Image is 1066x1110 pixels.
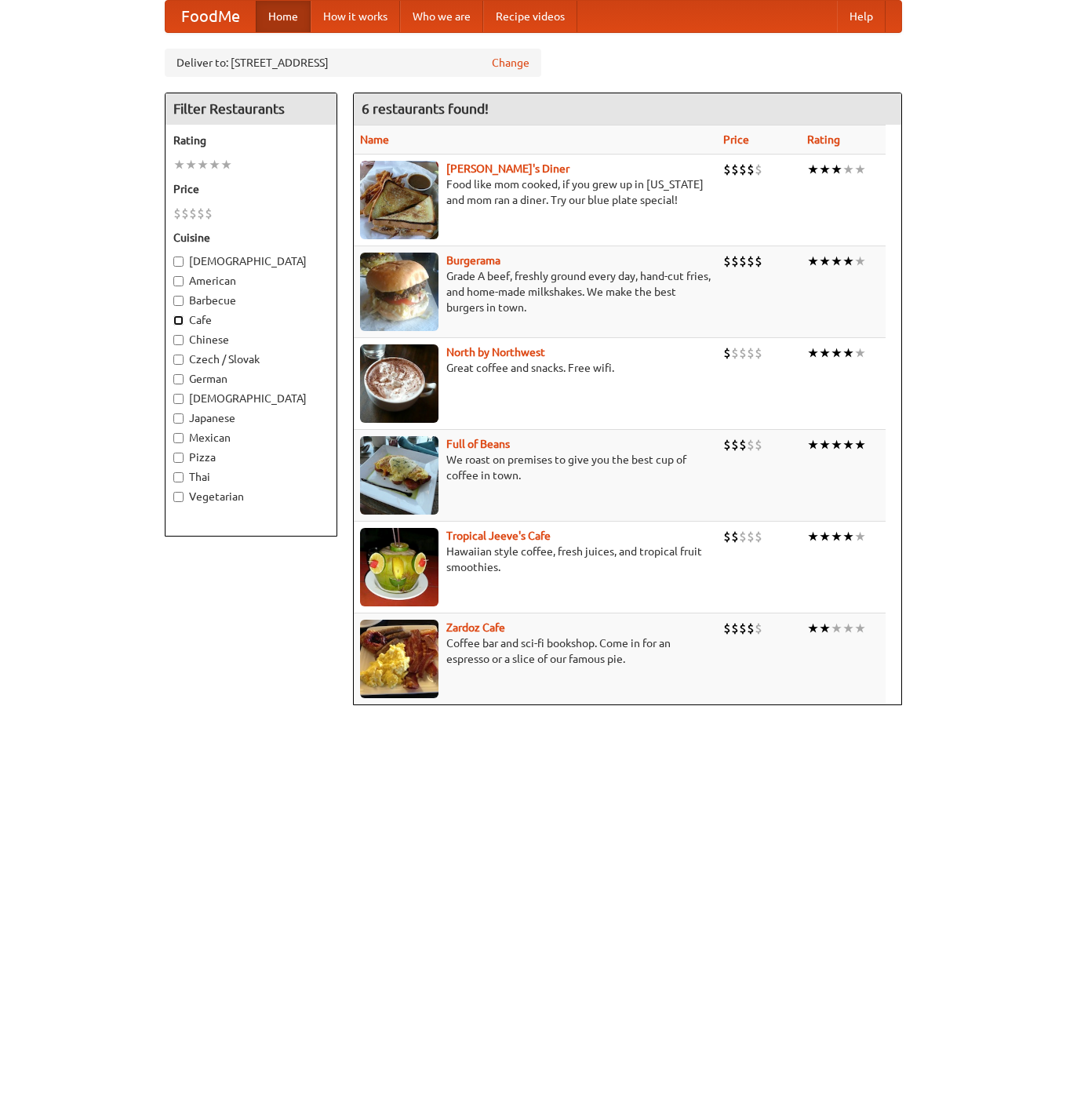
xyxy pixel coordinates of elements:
[400,1,483,32] a: Who we are
[731,161,739,178] li: $
[173,181,329,197] h5: Price
[739,253,747,270] li: $
[173,315,184,326] input: Cafe
[747,253,755,270] li: $
[173,492,184,502] input: Vegetarian
[842,344,854,362] li: ★
[360,544,711,575] p: Hawaiian style coffee, fresh juices, and tropical fruit smoothies.
[854,620,866,637] li: ★
[731,528,739,545] li: $
[731,344,739,362] li: $
[173,430,329,446] label: Mexican
[446,621,505,634] a: Zardoz Cafe
[731,253,739,270] li: $
[723,620,731,637] li: $
[209,156,220,173] li: ★
[807,253,819,270] li: ★
[173,453,184,463] input: Pizza
[185,156,197,173] li: ★
[173,489,329,504] label: Vegetarian
[747,436,755,453] li: $
[492,55,529,71] a: Change
[831,436,842,453] li: ★
[723,133,749,146] a: Price
[755,528,762,545] li: $
[360,620,438,698] img: zardoz.jpg
[360,253,438,331] img: burgerama.jpg
[723,253,731,270] li: $
[819,253,831,270] li: ★
[807,161,819,178] li: ★
[173,293,329,308] label: Barbecue
[819,620,831,637] li: ★
[173,276,184,286] input: American
[446,254,500,267] a: Burgerama
[173,273,329,289] label: American
[831,620,842,637] li: ★
[819,528,831,545] li: ★
[173,472,184,482] input: Thai
[173,371,329,387] label: German
[854,161,866,178] li: ★
[173,335,184,345] input: Chinese
[831,161,842,178] li: ★
[173,413,184,424] input: Japanese
[173,253,329,269] label: [DEMOGRAPHIC_DATA]
[360,635,711,667] p: Coffee bar and sci-fi bookshop. Come in for an espresso or a slice of our famous pie.
[205,205,213,222] li: $
[854,436,866,453] li: ★
[483,1,577,32] a: Recipe videos
[446,438,510,450] a: Full of Beans
[360,133,389,146] a: Name
[173,205,181,222] li: $
[837,1,886,32] a: Help
[739,436,747,453] li: $
[197,205,205,222] li: $
[360,360,711,376] p: Great coffee and snacks. Free wifi.
[173,433,184,443] input: Mexican
[360,177,711,208] p: Food like mom cooked, if you grew up in [US_STATE] and mom ran a diner. Try our blue plate special!
[173,133,329,148] h5: Rating
[831,253,842,270] li: ★
[807,436,819,453] li: ★
[173,469,329,485] label: Thai
[166,1,256,32] a: FoodMe
[360,528,438,606] img: jeeves.jpg
[446,346,545,358] a: North by Northwest
[173,394,184,404] input: [DEMOGRAPHIC_DATA]
[446,162,569,175] b: [PERSON_NAME]'s Diner
[731,436,739,453] li: $
[173,391,329,406] label: [DEMOGRAPHIC_DATA]
[747,620,755,637] li: $
[755,344,762,362] li: $
[197,156,209,173] li: ★
[807,620,819,637] li: ★
[747,344,755,362] li: $
[173,374,184,384] input: German
[165,49,541,77] div: Deliver to: [STREET_ADDRESS]
[311,1,400,32] a: How it works
[842,161,854,178] li: ★
[842,436,854,453] li: ★
[807,344,819,362] li: ★
[360,452,711,483] p: We roast on premises to give you the best cup of coffee in town.
[189,205,197,222] li: $
[755,161,762,178] li: $
[173,351,329,367] label: Czech / Slovak
[166,93,337,125] h4: Filter Restaurants
[842,528,854,545] li: ★
[831,528,842,545] li: ★
[755,253,762,270] li: $
[360,344,438,423] img: north.jpg
[181,205,189,222] li: $
[723,436,731,453] li: $
[173,312,329,328] label: Cafe
[807,133,840,146] a: Rating
[723,344,731,362] li: $
[739,528,747,545] li: $
[755,620,762,637] li: $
